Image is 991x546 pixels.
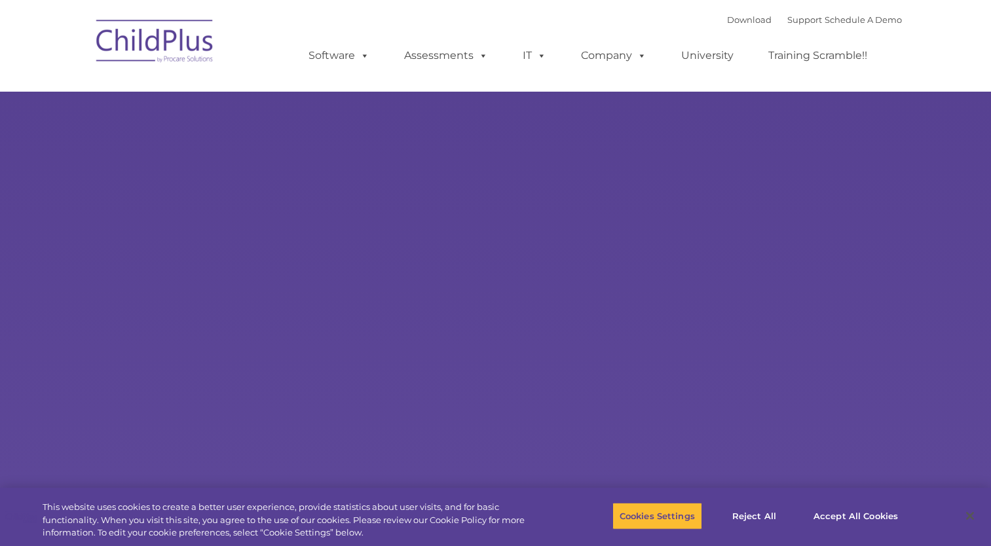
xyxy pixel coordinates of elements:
img: ChildPlus by Procare Solutions [90,10,221,76]
a: Support [787,14,822,25]
button: Close [956,501,984,530]
a: Assessments [391,43,501,69]
button: Reject All [713,502,795,530]
font: | [727,14,902,25]
a: University [668,43,747,69]
div: This website uses cookies to create a better user experience, provide statistics about user visit... [43,501,545,539]
a: Software [295,43,383,69]
a: IT [510,43,559,69]
button: Cookies Settings [612,502,702,530]
a: Download [727,14,772,25]
a: Schedule A Demo [825,14,902,25]
button: Accept All Cookies [806,502,905,530]
a: Training Scramble!! [755,43,880,69]
a: Company [568,43,660,69]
